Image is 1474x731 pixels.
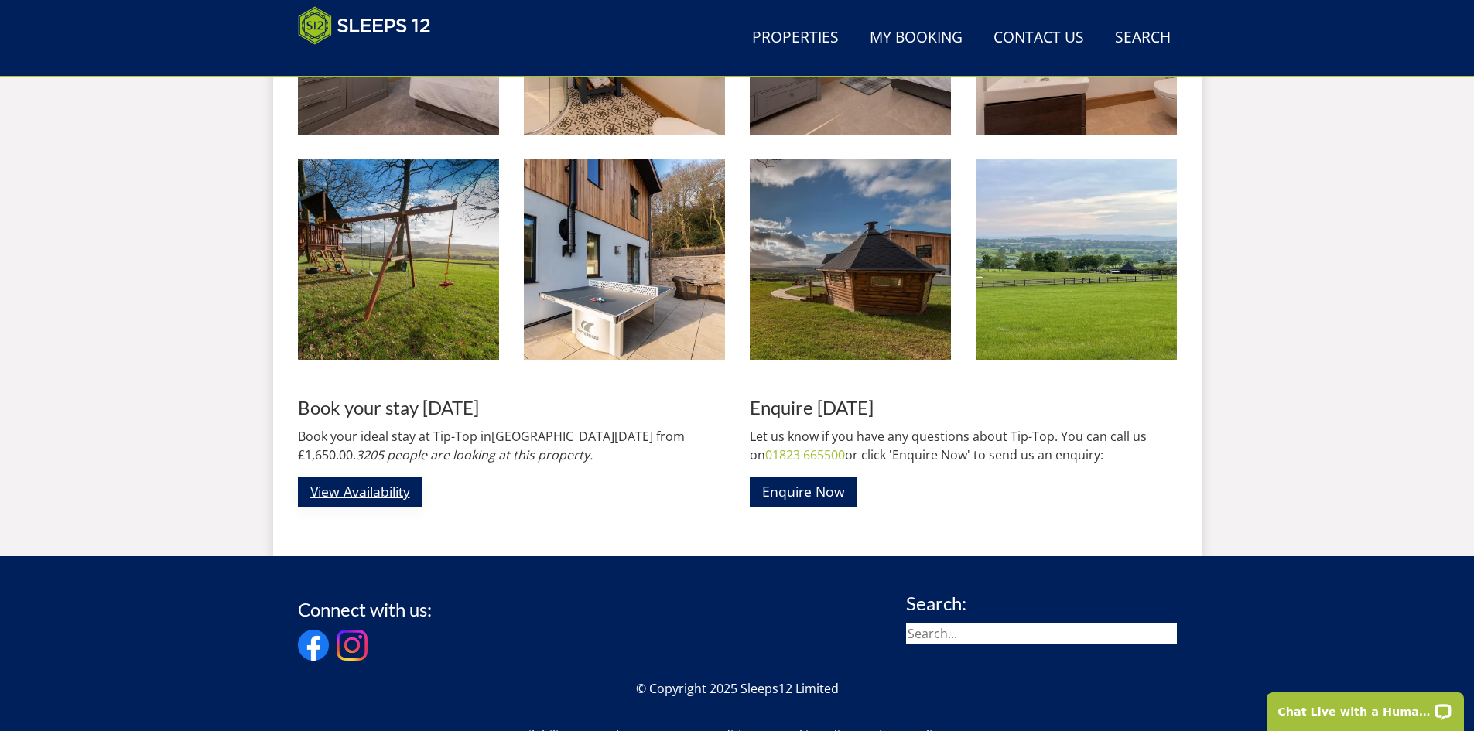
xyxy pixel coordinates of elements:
[290,54,453,67] iframe: Customer reviews powered by Trustpilot
[750,477,857,507] a: Enquire Now
[298,477,422,507] a: View Availability
[298,159,499,360] img: Tip-Top, Devon - Children will love the play area - such fun!
[337,630,368,661] img: Instagram
[746,21,845,56] a: Properties
[298,398,725,418] h3: Book your stay [DATE]
[987,21,1090,56] a: Contact Us
[1109,21,1177,56] a: Search
[864,21,969,56] a: My Booking
[750,398,1177,418] h3: Enquire [DATE]
[524,159,725,360] img: Tip-Top, Devon - Play table tennis on the terrace
[298,6,431,45] img: Sleeps 12
[750,427,1177,464] p: Let us know if you have any questions about Tip-Top. You can call us on or click 'Enquire Now' to...
[356,446,593,463] i: 3205 people are looking at this property.
[298,427,725,464] p: Book your ideal stay at Tip-Top in [DATE] from £1,650.00.
[298,599,432,620] h3: Connect with us:
[491,428,614,445] a: [GEOGRAPHIC_DATA]
[1257,682,1474,731] iframe: LiveChat chat widget
[906,623,1177,644] input: Search...
[750,159,951,360] img: Tip-Top, Devon - The BBQ lodge is just a few steps from the house - for use any time of year
[906,593,1177,613] h3: Search:
[976,159,1177,360] img: Tip-Top, Devon - The views roll on for miles and miles; it's breath taking
[298,630,329,661] img: Facebook
[298,679,1177,698] p: © Copyright 2025 Sleeps12 Limited
[765,446,845,463] a: 01823 665500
